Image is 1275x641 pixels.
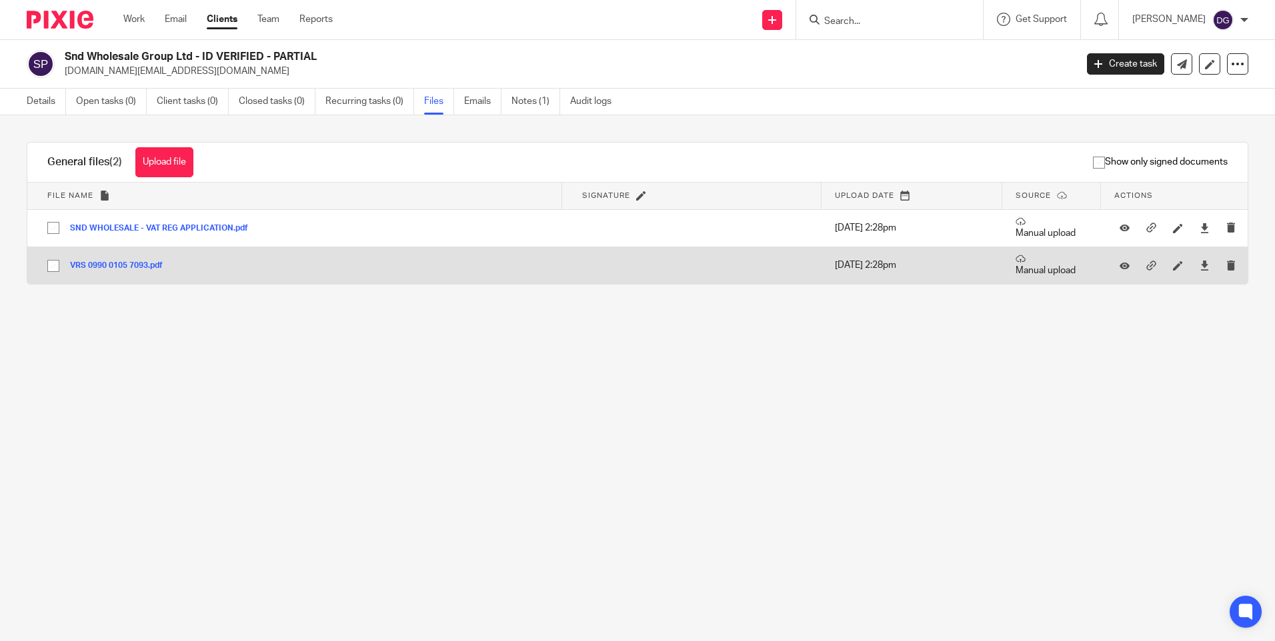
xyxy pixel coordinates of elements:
[239,89,315,115] a: Closed tasks (0)
[835,259,990,272] p: [DATE] 2:28pm
[65,65,1067,78] p: [DOMAIN_NAME][EMAIL_ADDRESS][DOMAIN_NAME]
[1200,259,1210,272] a: Download
[165,13,187,26] a: Email
[123,13,145,26] a: Work
[70,224,258,233] button: SND WHOLESALE - VAT REG APPLICATION.pdf
[1016,254,1088,277] p: Manual upload
[299,13,333,26] a: Reports
[835,192,894,199] span: Upload date
[47,155,122,169] h1: General files
[424,89,454,115] a: Files
[835,221,990,235] p: [DATE] 2:28pm
[157,89,229,115] a: Client tasks (0)
[1200,221,1210,235] a: Download
[1132,13,1206,26] p: [PERSON_NAME]
[1016,217,1088,240] p: Manual upload
[1212,9,1234,31] img: svg%3E
[257,13,279,26] a: Team
[70,261,173,271] button: VRS 0990 0105 7093.pdf
[823,16,943,28] input: Search
[27,50,55,78] img: svg%3E
[76,89,147,115] a: Open tasks (0)
[41,215,66,241] input: Select
[1087,53,1164,75] a: Create task
[570,89,621,115] a: Audit logs
[65,50,866,64] h2: Snd Wholesale Group Ltd - ID VERIFIED - PARTIAL
[325,89,414,115] a: Recurring tasks (0)
[464,89,501,115] a: Emails
[1093,155,1228,169] span: Show only signed documents
[47,192,93,199] span: File name
[207,13,237,26] a: Clients
[1016,15,1067,24] span: Get Support
[582,192,630,199] span: Signature
[1114,192,1153,199] span: Actions
[27,11,93,29] img: Pixie
[511,89,560,115] a: Notes (1)
[41,253,66,279] input: Select
[109,157,122,167] span: (2)
[27,89,66,115] a: Details
[1016,192,1051,199] span: Source
[135,147,193,177] button: Upload file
